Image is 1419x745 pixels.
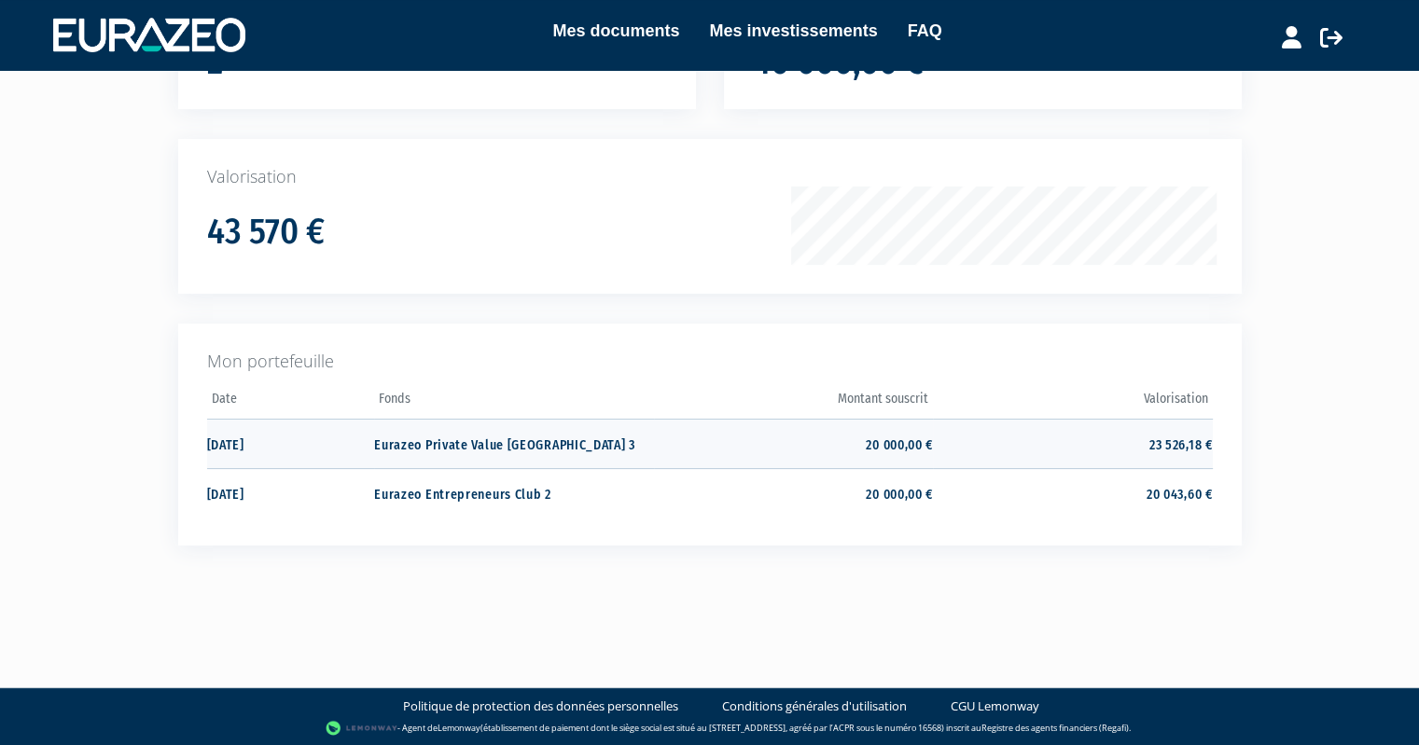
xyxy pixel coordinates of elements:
a: Conditions générales d'utilisation [722,697,907,715]
td: 20 043,60 € [933,468,1212,517]
a: FAQ [908,18,942,44]
td: 23 526,18 € [933,419,1212,468]
h1: 43 570 € [207,213,325,252]
th: Date [207,385,375,420]
a: Lemonway [438,721,480,733]
td: Eurazeo Entrepreneurs Club 2 [374,468,653,517]
h1: 40 000,00 € [753,43,924,82]
td: 20 000,00 € [654,468,933,517]
a: Politique de protection des données personnelles [403,697,678,715]
p: Valorisation [207,165,1213,189]
h1: 2 [207,43,223,82]
a: Mes investissements [709,18,877,44]
td: [DATE] [207,419,375,468]
td: Eurazeo Private Value [GEOGRAPHIC_DATA] 3 [374,419,653,468]
a: Registre des agents financiers (Regafi) [981,721,1129,733]
a: Mes documents [552,18,679,44]
a: CGU Lemonway [951,697,1039,715]
th: Valorisation [933,385,1212,420]
th: Fonds [374,385,653,420]
img: logo-lemonway.png [326,719,397,738]
div: - Agent de (établissement de paiement dont le siège social est situé au [STREET_ADDRESS], agréé p... [19,719,1400,738]
th: Montant souscrit [654,385,933,420]
td: [DATE] [207,468,375,517]
p: Mon portefeuille [207,350,1213,374]
img: 1732889491-logotype_eurazeo_blanc_rvb.png [53,18,245,51]
td: 20 000,00 € [654,419,933,468]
